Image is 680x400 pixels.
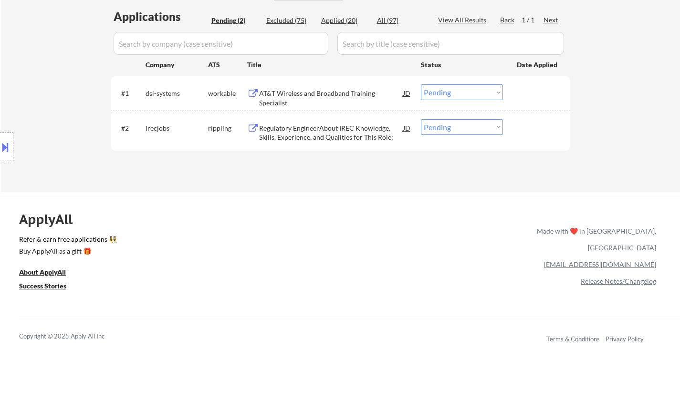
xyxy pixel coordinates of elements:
[211,16,259,25] div: Pending (2)
[606,335,644,343] a: Privacy Policy
[438,15,489,25] div: View All Results
[208,89,247,98] div: workable
[402,119,412,136] div: JD
[517,60,559,70] div: Date Applied
[337,32,564,55] input: Search by title (case sensitive)
[19,282,66,290] u: Success Stories
[19,267,79,279] a: About ApplyAll
[19,246,115,258] a: Buy ApplyAll as a gift 🎁
[114,32,328,55] input: Search by company (case sensitive)
[19,248,115,255] div: Buy ApplyAll as a gift 🎁
[544,260,656,268] a: [EMAIL_ADDRESS][DOMAIN_NAME]
[208,123,247,133] div: rippling
[208,60,247,70] div: ATS
[19,332,129,341] div: Copyright © 2025 Apply All Inc
[146,60,208,70] div: Company
[533,223,656,256] div: Made with ❤️ in [GEOGRAPHIC_DATA], [GEOGRAPHIC_DATA]
[544,15,559,25] div: Next
[146,89,208,98] div: dsi-systems
[500,15,515,25] div: Back
[259,123,403,142] div: Regulatory EngineerAbout IREC Knowledge, Skills, Experience, and Qualities for This Role:
[247,60,412,70] div: Title
[266,16,314,25] div: Excluded (75)
[259,89,403,107] div: AT&T Wireless and Broadband Training Specialist
[402,84,412,102] div: JD
[19,236,337,246] a: Refer & earn free applications 👯‍♀️
[19,268,66,276] u: About ApplyAll
[546,335,600,343] a: Terms & Conditions
[522,15,544,25] div: 1 / 1
[19,281,79,293] a: Success Stories
[114,11,208,22] div: Applications
[421,56,503,73] div: Status
[321,16,369,25] div: Applied (20)
[377,16,425,25] div: All (97)
[581,277,656,285] a: Release Notes/Changelog
[146,123,208,133] div: irecjobs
